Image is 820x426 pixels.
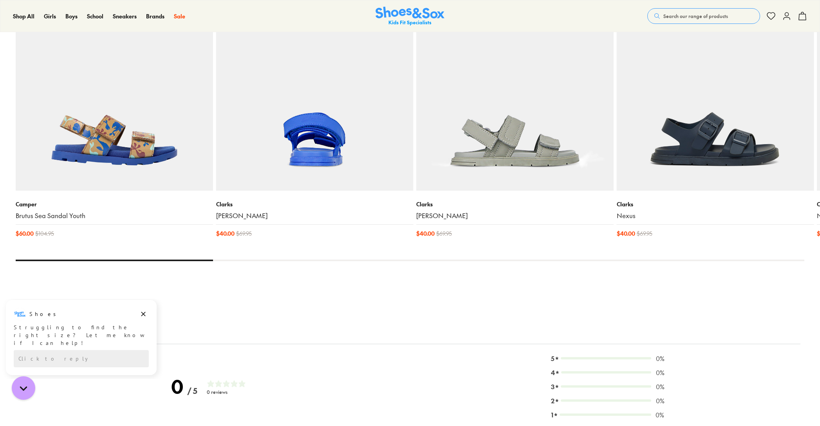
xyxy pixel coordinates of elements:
[174,12,185,20] a: Sale
[551,382,554,391] span: 3
[637,229,652,238] span: $ 69.95
[6,9,157,48] div: Message from Shoes. Struggling to find the right size? Let me know if I can help!
[236,229,252,238] span: $ 69.95
[29,11,60,19] h3: Shoes
[376,7,444,26] a: Shoes & Sox
[16,211,213,220] a: Brutus Sea Sandal Youth
[171,375,197,398] div: Average rating is 0 stars
[551,354,665,363] div: 0 reviews with 5 stars0%
[617,200,814,208] p: Clarks
[16,200,213,208] p: Camper
[216,229,235,238] span: $ 40.00
[187,386,197,396] div: / 5
[416,200,614,208] p: Clarks
[6,1,157,76] div: Campaign message
[113,12,137,20] a: Sneakers
[14,9,26,22] img: Shoes logo
[561,357,651,359] div: 0 reviews with 5 stars
[216,211,414,220] a: [PERSON_NAME]
[551,382,665,391] div: 0 reviews with 3 stars0%
[16,229,34,238] span: $ 60.00
[653,368,665,377] span: 0 %
[216,200,414,208] p: Clarks
[14,25,149,48] div: Struggling to find the right size? Let me know if I can help!
[551,396,554,405] span: 2
[416,211,614,220] a: [PERSON_NAME]
[653,396,665,405] span: 0 %
[647,8,760,24] button: Search our range of products
[551,354,554,363] span: 5
[653,354,665,363] span: 0 %
[20,331,800,344] h2: Customer reviews
[146,12,164,20] a: Brands
[138,10,149,21] button: Dismiss campaign
[35,229,54,238] span: $ 104.95
[561,371,651,374] div: 0 reviews with 4 stars
[14,51,149,69] div: Reply to the campaigns
[561,385,651,388] div: 0 reviews with 3 stars
[617,229,635,238] span: $ 40.00
[376,7,444,26] img: SNS_Logo_Responsive.svg
[560,413,651,416] div: 0 reviews with 1 stars
[653,382,665,391] span: 0 %
[436,229,452,238] span: $ 69.95
[87,12,103,20] a: School
[416,229,435,238] span: $ 40.00
[551,410,665,419] div: 0 reviews with 1 stars0%
[561,399,651,402] div: 0 reviews with 2 stars
[551,368,555,377] span: 4
[13,12,34,20] a: Shop All
[207,389,254,395] div: 0 reviews
[44,12,56,20] a: Girls
[551,410,553,419] span: 1
[8,374,39,403] iframe: Gorgias live chat messenger
[171,375,183,398] div: 0
[551,396,665,405] div: 0 reviews with 2 stars0%
[663,13,728,20] span: Search our range of products
[65,12,78,20] a: Boys
[653,410,665,419] span: 0 %
[551,368,665,377] div: 0 reviews with 4 stars0%
[617,211,814,220] a: Nexus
